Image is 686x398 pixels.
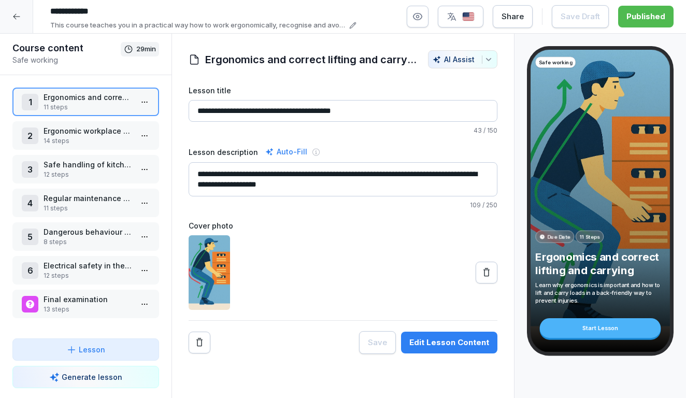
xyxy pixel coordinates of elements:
button: Save Draft [552,5,609,28]
img: us.svg [462,12,475,22]
button: Generate lesson [12,366,159,388]
button: Edit Lesson Content [401,332,497,353]
div: Save Draft [561,11,600,22]
p: Final examination [44,294,132,305]
div: AI Assist [433,55,493,64]
div: Save [368,337,387,348]
div: Final examination13 steps [12,290,159,318]
div: 5Dangerous behaviour when handling devices (no-gos)8 steps [12,222,159,251]
p: Generate lesson [62,372,122,382]
p: 11 Steps [579,233,599,240]
div: 6 [22,262,38,279]
img: nu9a3j15c6zg5bb9dig78qtb.png [189,235,230,310]
label: Cover photo [189,220,497,231]
div: 3Safe handling of kitchen appliances and machines12 steps [12,155,159,183]
span: 43 [474,126,482,134]
p: 8 steps [44,237,132,247]
p: 12 steps [44,170,132,179]
p: Ergonomic workplace design and prevention of muscle and joint complaints [44,125,132,136]
div: 5 [22,229,38,245]
p: Safe working [12,54,121,65]
button: Save [359,331,396,354]
button: Lesson [12,338,159,361]
h1: Course content [12,42,121,54]
p: Safe working [539,59,573,66]
button: Remove [189,332,210,353]
div: Auto-Fill [263,146,309,158]
div: 1Ergonomics and correct lifting and carrying11 steps [12,88,159,116]
button: Published [618,6,674,27]
div: Share [502,11,524,22]
div: Published [626,11,665,22]
button: AI Assist [428,50,497,68]
p: 13 steps [44,305,132,314]
span: 109 [470,201,481,209]
p: Learn why ergonomics is important and how to lift and carry loads in a back-friendly way to preve... [535,281,665,305]
p: Electrical safety in the workplace [44,260,132,271]
p: Ergonomics and correct lifting and carrying [44,92,132,103]
div: 4 [22,195,38,211]
div: 4Regular maintenance and testing of the devices11 steps [12,189,159,217]
p: Ergonomics and correct lifting and carrying [535,250,665,277]
label: Lesson title [189,85,497,96]
div: 6Electrical safety in the workplace12 steps [12,256,159,285]
p: 11 steps [44,103,132,112]
p: Lesson [79,344,105,355]
p: / 150 [189,126,497,135]
p: 14 steps [44,136,132,146]
p: 29 min [136,44,156,54]
label: Lesson description [189,147,258,158]
div: 2 [22,127,38,144]
p: Due Date [547,233,570,240]
p: 11 steps [44,204,132,213]
div: 3 [22,161,38,178]
button: Share [493,5,533,28]
p: / 250 [189,201,497,210]
div: 2Ergonomic workplace design and prevention of muscle and joint complaints14 steps [12,121,159,150]
p: Safe handling of kitchen appliances and machines [44,159,132,170]
p: This course teaches you in a practical way how to work ergonomically, recognise and avoid typical... [50,20,346,31]
div: Start Lesson [540,318,661,338]
p: Dangerous behaviour when handling devices (no-gos) [44,226,132,237]
p: Regular maintenance and testing of the devices [44,193,132,204]
div: 1 [22,94,38,110]
h1: Ergonomics and correct lifting and carrying [205,52,418,67]
p: 12 steps [44,271,132,280]
div: Edit Lesson Content [409,337,489,348]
